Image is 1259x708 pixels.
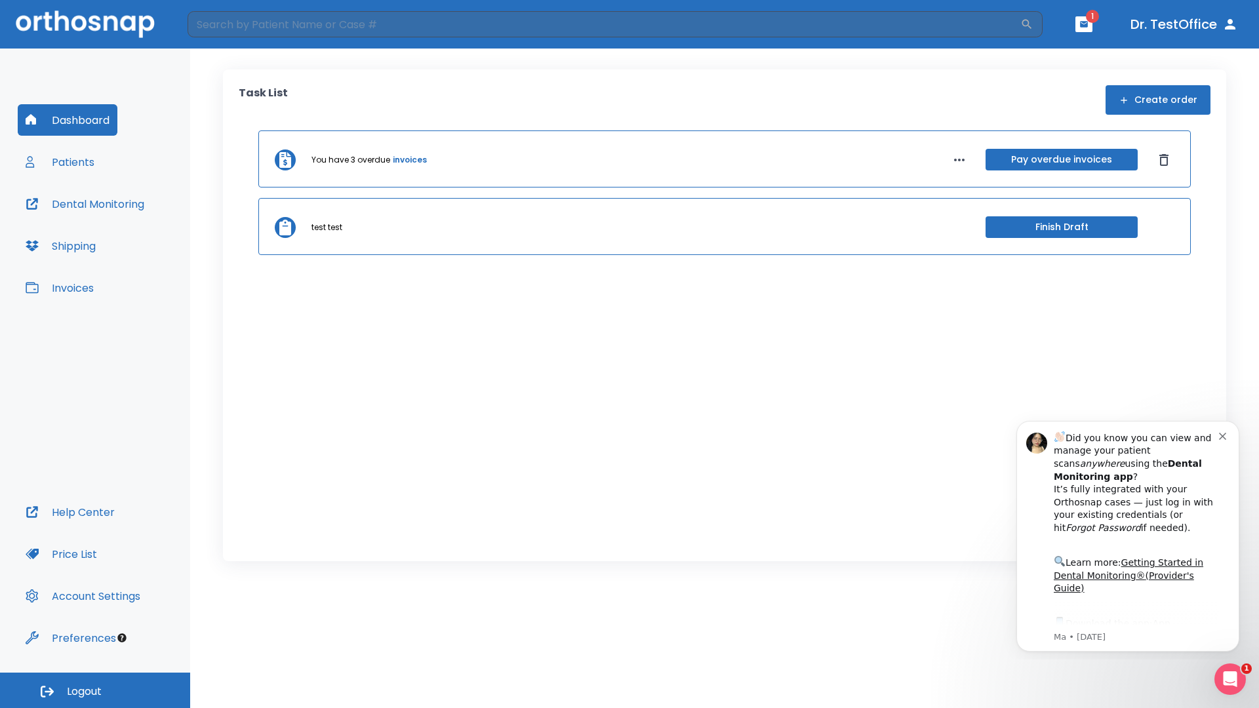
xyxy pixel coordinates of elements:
[1153,149,1174,170] button: Dismiss
[18,580,148,612] button: Account Settings
[18,496,123,528] button: Help Center
[311,154,390,166] p: You have 3 overdue
[1241,663,1252,674] span: 1
[1125,12,1243,36] button: Dr. TestOffice
[239,85,288,115] p: Task List
[18,622,124,654] button: Preferences
[393,154,427,166] a: invoices
[57,222,222,234] p: Message from Ma, sent 7w ago
[116,632,128,644] div: Tooltip anchor
[1214,663,1246,695] iframe: Intercom live chat
[188,11,1020,37] input: Search by Patient Name or Case #
[1086,10,1099,23] span: 1
[18,104,117,136] button: Dashboard
[986,149,1138,170] button: Pay overdue invoices
[997,409,1259,659] iframe: Intercom notifications message
[986,216,1138,238] button: Finish Draft
[18,188,152,220] button: Dental Monitoring
[16,10,155,37] img: Orthosnap
[222,20,233,31] button: Dismiss notification
[67,684,102,699] span: Logout
[1106,85,1210,115] button: Create order
[18,146,102,178] button: Patients
[311,222,342,233] p: test test
[18,538,105,570] button: Price List
[18,272,102,304] button: Invoices
[57,206,222,273] div: Download the app: | ​ Let us know if you need help getting started!
[18,230,104,262] button: Shipping
[57,209,174,233] a: App Store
